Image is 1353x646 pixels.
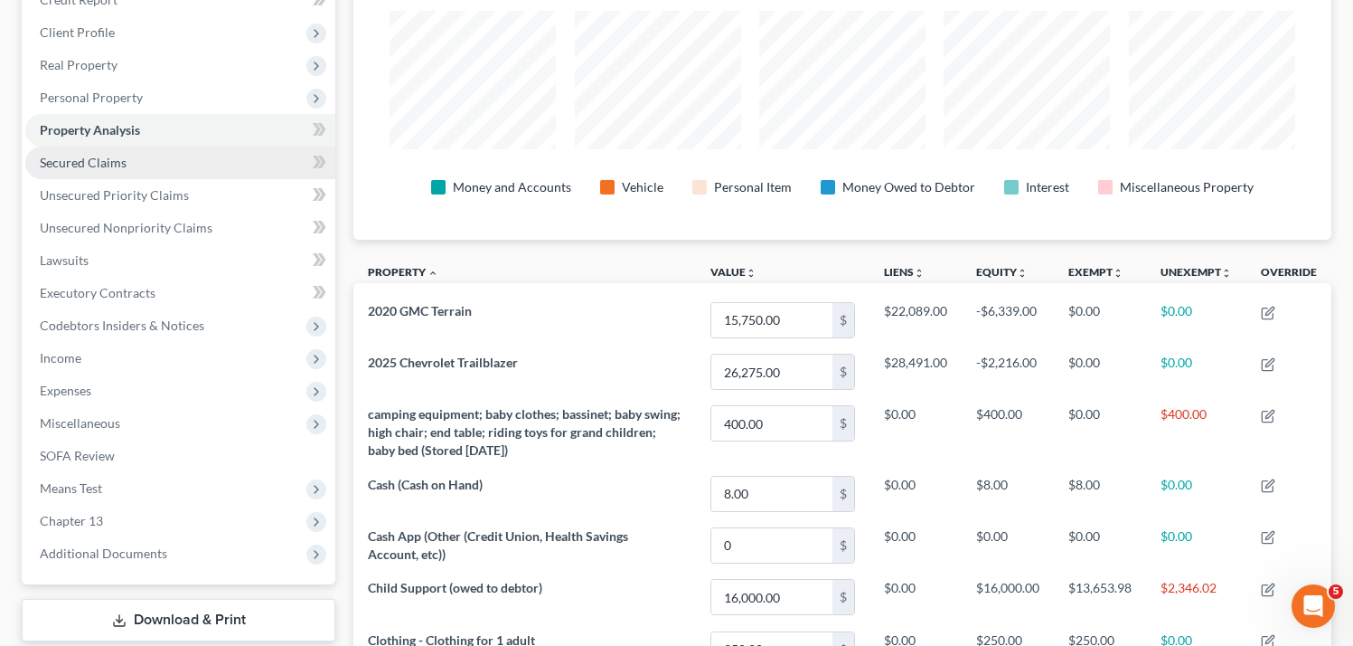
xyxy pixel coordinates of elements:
[40,350,81,366] span: Income
[869,294,962,346] td: $22,089.00
[1054,468,1146,519] td: $8.00
[1146,572,1246,623] td: $2,346.02
[368,303,472,318] span: 2020 GMC Terrain
[869,398,962,468] td: $0.00
[453,178,571,196] div: Money and Accounts
[832,528,854,563] div: $
[832,303,854,337] div: $
[869,347,962,398] td: $28,491.00
[40,285,155,300] span: Executory Contracts
[368,477,483,492] span: Cash (Cash on Hand)
[962,347,1054,398] td: -$2,216.00
[976,265,1028,279] a: Equityunfold_more
[40,57,117,72] span: Real Property
[1017,268,1028,279] i: unfold_more
[962,294,1054,346] td: -$6,339.00
[1120,178,1254,196] div: Miscellaneous Property
[40,187,189,203] span: Unsecured Priority Claims
[25,244,335,277] a: Lawsuits
[1113,268,1123,279] i: unfold_more
[710,265,756,279] a: Valueunfold_more
[869,572,962,623] td: $0.00
[368,265,438,279] a: Property expand_less
[25,147,335,179] a: Secured Claims
[40,318,204,333] span: Codebtors Insiders & Notices
[40,24,115,40] span: Client Profile
[40,513,103,528] span: Chapter 13
[368,355,518,370] span: 2025 Chevrolet Trailblazer
[40,415,120,431] span: Miscellaneous
[1221,268,1232,279] i: unfold_more
[368,580,542,595] span: Child Support (owed to debtor)
[40,252,89,268] span: Lawsuits
[40,383,91,398] span: Expenses
[1054,519,1146,571] td: $0.00
[25,277,335,309] a: Executory Contracts
[40,220,212,235] span: Unsecured Nonpriority Claims
[1246,254,1331,295] th: Override
[1054,294,1146,346] td: $0.00
[40,122,140,138] span: Property Analysis
[40,546,167,561] span: Additional Documents
[1146,398,1246,468] td: $400.00
[22,599,335,641] a: Download & Print
[714,178,792,196] div: Personal Item
[711,355,832,389] input: 0.00
[1292,584,1335,628] iframe: Intercom live chat
[832,355,854,389] div: $
[1329,584,1343,599] span: 5
[40,480,102,496] span: Means Test
[832,580,854,614] div: $
[622,178,663,196] div: Vehicle
[711,580,832,614] input: 0.00
[711,477,832,511] input: 0.00
[842,178,975,196] div: Money Owed to Debtor
[1054,572,1146,623] td: $13,653.98
[962,519,1054,571] td: $0.00
[869,468,962,519] td: $0.00
[711,303,832,337] input: 0.00
[25,179,335,212] a: Unsecured Priority Claims
[962,398,1054,468] td: $400.00
[1146,294,1246,346] td: $0.00
[368,528,628,562] span: Cash App (Other (Credit Union, Health Savings Account, etc))
[884,265,925,279] a: Liensunfold_more
[711,528,832,563] input: 0.00
[962,572,1054,623] td: $16,000.00
[1160,265,1232,279] a: Unexemptunfold_more
[25,114,335,147] a: Property Analysis
[746,268,756,279] i: unfold_more
[1054,347,1146,398] td: $0.00
[1054,398,1146,468] td: $0.00
[914,268,925,279] i: unfold_more
[368,406,681,458] span: camping equipment; baby clothes; bassinet; baby swing; high chair; end table; riding toys for gra...
[1146,519,1246,571] td: $0.00
[25,212,335,244] a: Unsecured Nonpriority Claims
[428,268,438,279] i: expand_less
[711,406,832,441] input: 0.00
[40,155,127,170] span: Secured Claims
[832,477,854,511] div: $
[1146,347,1246,398] td: $0.00
[1068,265,1123,279] a: Exemptunfold_more
[40,90,143,105] span: Personal Property
[1146,468,1246,519] td: $0.00
[869,519,962,571] td: $0.00
[1026,178,1069,196] div: Interest
[962,468,1054,519] td: $8.00
[25,440,335,472] a: SOFA Review
[832,406,854,441] div: $
[40,448,115,463] span: SOFA Review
